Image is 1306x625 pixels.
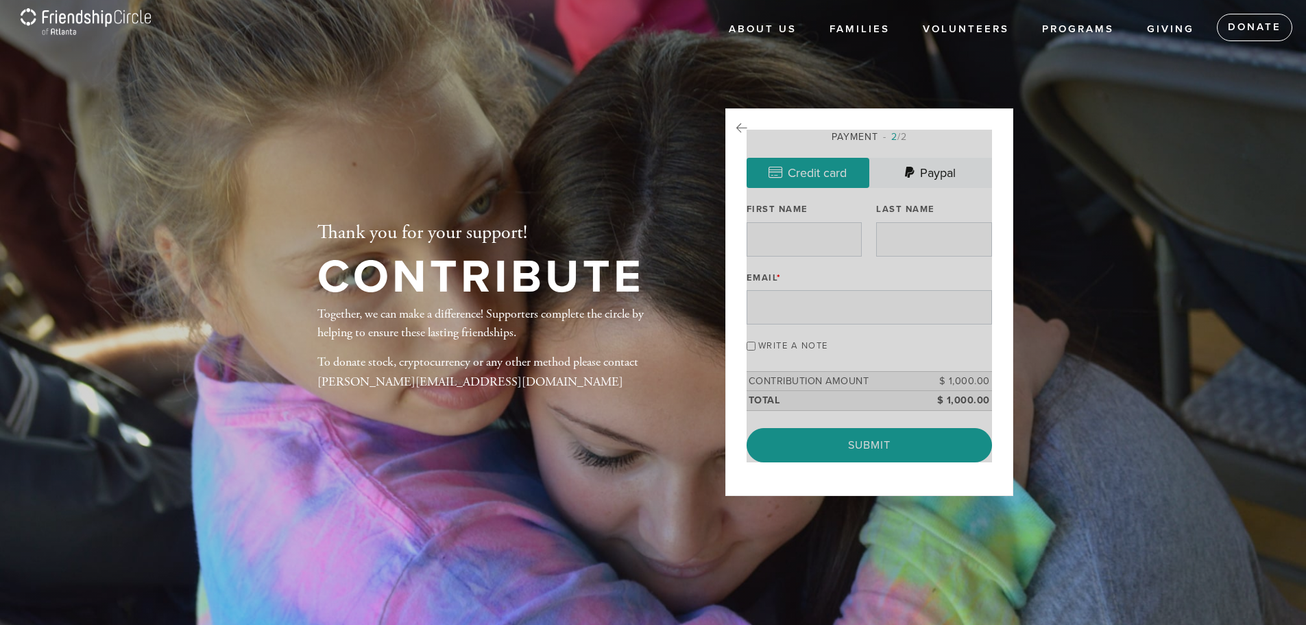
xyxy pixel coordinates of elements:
[317,353,681,392] p: To donate stock, cryptocurrency or any other method please contact [PERSON_NAME][EMAIL_ADDRESS][D...
[317,255,644,300] h1: Contribute
[819,16,900,43] a: Families
[317,305,681,403] div: Together, we can make a difference! Supporters complete the circle by helping to ensure these las...
[1137,16,1205,43] a: Giving
[718,16,807,43] a: About Us
[1217,14,1292,41] a: Donate
[21,8,151,47] img: Wordmark%20Atlanta%20PNG%20white.png
[317,222,644,245] h2: Thank you for your support!
[1032,16,1124,43] a: Programs
[912,16,1019,43] a: Volunteers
